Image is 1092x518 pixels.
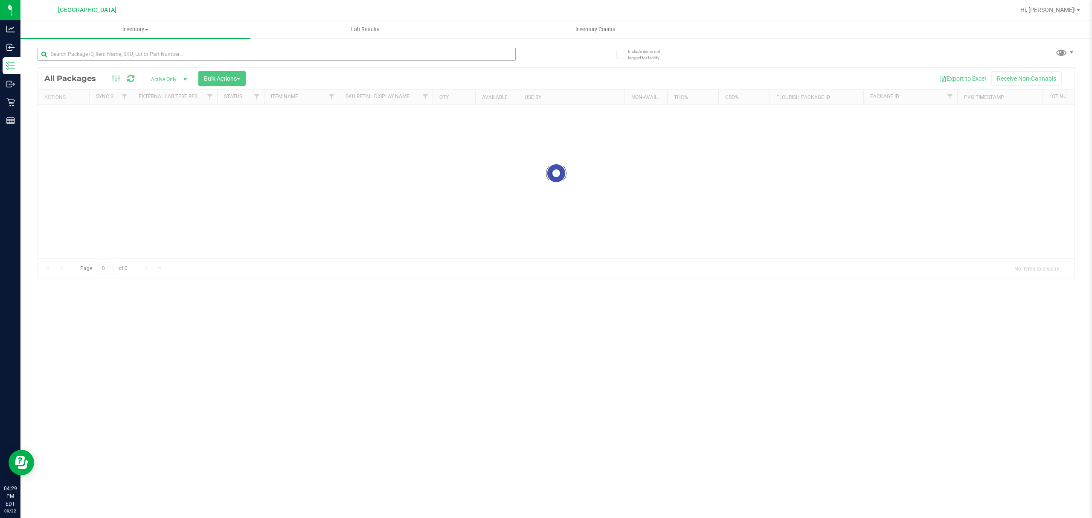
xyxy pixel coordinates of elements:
[6,80,15,88] inline-svg: Outbound
[9,450,34,475] iframe: Resource center
[38,48,516,61] input: Search Package ID, Item Name, SKU, Lot or Part Number...
[480,20,710,38] a: Inventory Counts
[58,6,116,14] span: [GEOGRAPHIC_DATA]
[6,25,15,33] inline-svg: Analytics
[6,43,15,52] inline-svg: Inbound
[628,48,671,61] span: Include items not tagged for facility
[4,485,17,508] p: 04:29 PM EDT
[340,26,391,33] span: Lab Results
[4,508,17,514] p: 09/22
[250,20,480,38] a: Lab Results
[564,26,627,33] span: Inventory Counts
[6,116,15,125] inline-svg: Reports
[6,61,15,70] inline-svg: Inventory
[20,26,250,33] span: Inventory
[1020,6,1076,13] span: Hi, [PERSON_NAME]!
[20,20,250,38] a: Inventory
[6,98,15,107] inline-svg: Retail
